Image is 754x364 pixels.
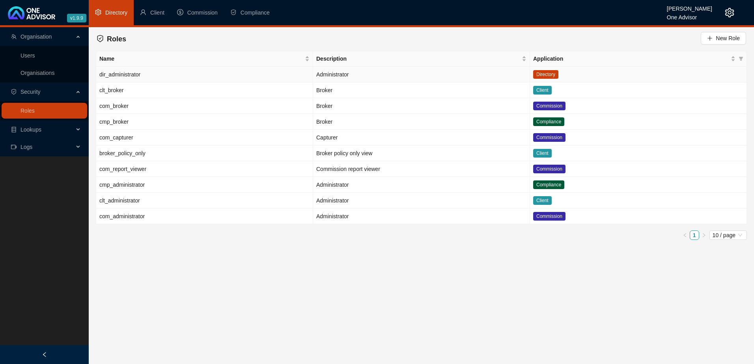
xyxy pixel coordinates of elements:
[533,196,552,205] span: Client
[11,127,17,132] span: database
[8,6,55,19] img: 2df55531c6924b55f21c4cf5d4484680-logo-light.svg
[313,208,530,224] td: Administrator
[680,230,690,240] li: Previous Page
[67,14,86,22] span: v1.9.9
[96,130,313,145] td: com_capturer
[737,53,745,65] span: filter
[21,144,32,150] span: Logs
[313,145,530,161] td: Broker policy only view
[701,32,746,45] button: New Role
[690,231,699,240] a: 1
[739,56,743,61] span: filter
[313,82,530,98] td: Broker
[97,35,104,42] span: safety-certificate
[96,98,313,114] td: com_broker
[95,9,101,15] span: setting
[42,352,47,357] span: left
[11,144,17,150] span: video-camera
[230,9,237,15] span: safety
[683,233,687,238] span: left
[533,117,564,126] span: Compliance
[709,230,747,240] div: Page Size
[96,67,313,82] td: dir_administrator
[187,9,218,16] span: Commission
[313,67,530,82] td: Administrator
[533,86,552,95] span: Client
[533,102,565,110] span: Commission
[313,51,530,67] th: Description
[96,51,313,67] th: Name
[21,108,35,114] a: Roles
[21,52,35,59] a: Users
[21,89,41,95] span: Security
[699,230,709,240] button: right
[11,89,17,95] span: safety-certificate
[716,34,740,43] span: New Role
[96,177,313,193] td: cmp_administrator
[533,54,729,63] span: Application
[96,114,313,130] td: cmp_broker
[21,33,52,40] span: Organisation
[699,230,709,240] li: Next Page
[241,9,270,16] span: Compliance
[313,130,530,145] td: Capturer
[96,193,313,208] td: clt_administrator
[96,145,313,161] td: broker_policy_only
[533,180,564,189] span: Compliance
[533,70,558,79] span: Directory
[105,9,127,16] span: Directory
[667,2,712,11] div: [PERSON_NAME]
[533,212,565,221] span: Commission
[313,114,530,130] td: Broker
[96,208,313,224] td: com_administrator
[533,165,565,173] span: Commission
[667,11,712,19] div: One Advisor
[11,34,17,39] span: team
[533,149,552,158] span: Client
[96,161,313,177] td: com_report_viewer
[533,133,565,142] span: Commission
[313,177,530,193] td: Administrator
[690,230,699,240] li: 1
[725,8,734,17] span: setting
[177,9,183,15] span: dollar
[96,82,313,98] td: clt_broker
[21,70,54,76] a: Organisations
[99,54,303,63] span: Name
[680,230,690,240] button: left
[530,51,747,67] th: Application
[313,193,530,208] td: Administrator
[313,161,530,177] td: Commission report viewer
[713,231,744,240] span: 10 / page
[313,98,530,114] td: Broker
[21,126,41,133] span: Lookups
[707,35,713,41] span: plus
[316,54,520,63] span: Description
[150,9,164,16] span: Client
[140,9,146,15] span: user
[702,233,706,238] span: right
[107,35,126,43] span: Roles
